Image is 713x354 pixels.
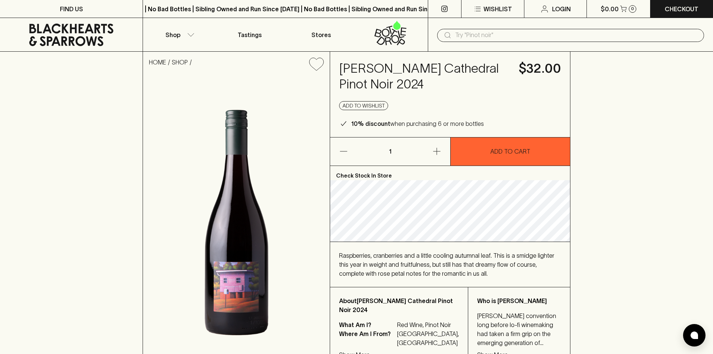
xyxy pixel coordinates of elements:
[397,320,459,329] p: Red Wine, Pinot Noir
[381,137,399,166] p: 1
[149,59,166,66] a: HOME
[665,4,698,13] p: Checkout
[339,296,459,314] p: About [PERSON_NAME] Cathedral Pinot Noir 2024
[451,137,570,166] button: ADD TO CART
[351,119,484,128] p: when purchasing 6 or more bottles
[339,252,554,277] span: Raspberries, cranberries and a little cooling autumnal leaf. This is a smidge lighter this year i...
[601,4,619,13] p: $0.00
[490,147,530,156] p: ADD TO CART
[311,30,331,39] p: Stores
[306,55,327,74] button: Add to wishlist
[330,166,570,180] p: Check Stock In Store
[455,29,698,41] input: Try "Pinot noir"
[214,18,285,51] a: Tastings
[165,30,180,39] p: Shop
[339,329,395,347] p: Where Am I From?
[238,30,262,39] p: Tastings
[631,7,634,11] p: 0
[519,61,561,76] h4: $32.00
[339,101,388,110] button: Add to wishlist
[339,320,395,329] p: What Am I?
[60,4,83,13] p: FIND US
[552,4,571,13] p: Login
[484,4,512,13] p: Wishlist
[351,120,390,127] b: 10% discount
[339,61,510,92] h4: [PERSON_NAME] Cathedral Pinot Noir 2024
[286,18,357,51] a: Stores
[143,18,214,51] button: Shop
[477,297,547,304] b: Who is [PERSON_NAME]
[172,59,188,66] a: SHOP
[477,311,561,347] p: [PERSON_NAME] convention long before lo-fi winemaking had taken a firm grip on the emerging gener...
[397,329,459,347] p: [GEOGRAPHIC_DATA], [GEOGRAPHIC_DATA]
[691,332,698,339] img: bubble-icon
